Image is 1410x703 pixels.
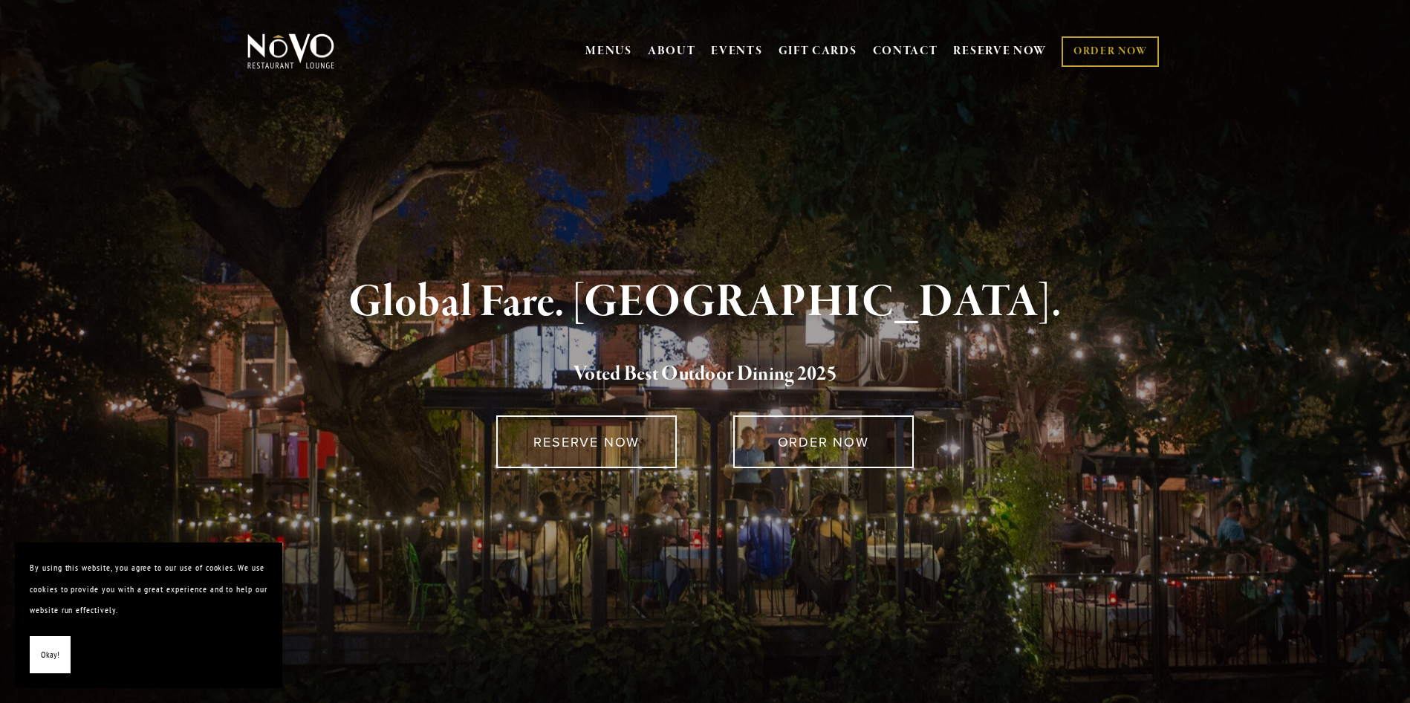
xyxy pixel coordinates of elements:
a: CONTACT [873,37,938,65]
img: Novo Restaurant &amp; Lounge [244,33,337,70]
section: Cookie banner [15,542,282,688]
h2: 5 [272,359,1138,390]
a: RESERVE NOW [496,415,677,468]
a: RESERVE NOW [953,37,1047,65]
a: GIFT CARDS [779,37,857,65]
span: Okay! [41,644,59,666]
a: ORDER NOW [1062,36,1159,67]
a: Voted Best Outdoor Dining 202 [574,361,827,389]
a: MENUS [585,44,632,59]
a: ORDER NOW [733,415,914,468]
button: Okay! [30,636,71,674]
a: EVENTS [711,44,762,59]
strong: Global Fare. [GEOGRAPHIC_DATA]. [348,274,1061,331]
a: ABOUT [648,44,696,59]
p: By using this website, you agree to our use of cookies. We use cookies to provide you with a grea... [30,557,267,621]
